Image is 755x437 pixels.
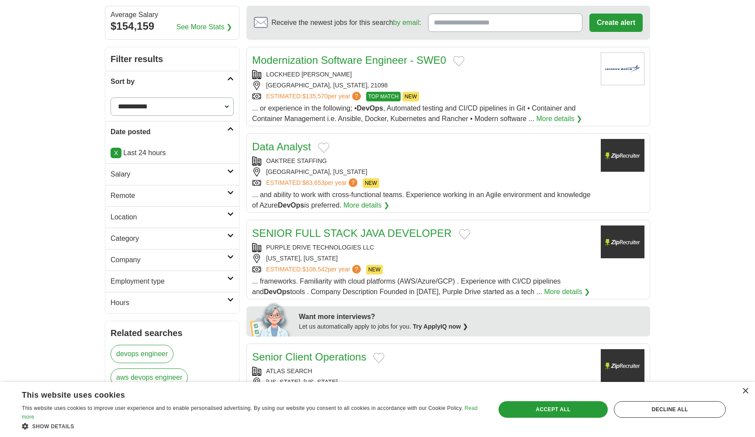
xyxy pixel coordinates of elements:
span: NEW [366,265,383,274]
h2: Remote [111,191,227,201]
h2: Location [111,212,227,222]
a: SENIOR FULL STACK JAVA DEVELOPER [252,227,452,239]
a: X [111,148,121,158]
a: See More Stats ❯ [177,22,232,32]
h2: Date posted [111,127,227,137]
p: Last 24 hours [111,148,234,158]
a: Modernization Software Engineer - SWE0 [252,54,446,66]
div: Accept all [499,401,608,418]
button: Add to favorite jobs [373,353,384,363]
div: [GEOGRAPHIC_DATA], [US_STATE] [252,167,594,177]
strong: DevOps [278,201,304,209]
div: Close [742,388,748,395]
a: Date posted [105,121,239,142]
div: $154,159 [111,18,234,34]
span: NEW [363,178,379,188]
div: Show details [22,422,481,430]
div: PURPLE DRIVE TECHNOLOGIES LLC [252,243,594,252]
span: ? [352,265,361,274]
h2: Sort by [111,76,227,87]
span: $135,570 [302,93,328,100]
a: Company [105,249,239,271]
span: This website uses cookies to improve user experience and to enable personalised advertising. By u... [22,405,463,411]
span: $83,653 [302,179,325,186]
span: TOP MATCH [366,92,401,101]
a: ESTIMATED:$83,653per year? [266,178,359,188]
a: More details ❯ [536,114,582,124]
span: NEW [402,92,419,101]
h2: Filter results [105,47,239,71]
div: ATLAS SEARCH [252,367,594,376]
a: by email [393,19,419,26]
h2: Category [111,233,227,244]
h2: Related searches [111,326,234,340]
div: Decline all [614,401,726,418]
div: [GEOGRAPHIC_DATA], [US_STATE], 21098 [252,81,594,90]
a: devops engineer [111,345,173,363]
a: LOCKHEED [PERSON_NAME] [266,71,352,78]
div: Average Salary [111,11,234,18]
a: Hours [105,292,239,313]
a: Employment type [105,271,239,292]
span: ... frameworks. Familiarity with cloud platforms (AWS/Azure/GCP) . Experience with CI/CD pipeline... [252,277,561,295]
a: Salary [105,163,239,185]
div: [US_STATE], [US_STATE] [252,378,594,387]
a: aws devops engineer [111,368,188,387]
a: More details ❯ [544,287,590,297]
span: Receive the newest jobs for this search : [271,17,421,28]
h2: Salary [111,169,227,180]
span: $108,542 [302,266,328,273]
a: Remote [105,185,239,206]
a: Data Analyst [252,141,311,153]
strong: DevOps [357,104,383,112]
h2: Employment type [111,276,227,287]
div: Let us automatically apply to jobs for you. [299,322,645,331]
img: Lockheed Martin logo [601,52,644,85]
button: Create alert [589,14,643,32]
button: Add to favorite jobs [453,56,464,66]
h2: Company [111,255,227,265]
div: Want more interviews? [299,312,645,322]
a: Location [105,206,239,228]
div: [US_STATE], [US_STATE] [252,254,594,263]
img: apply-iq-scientist.png [250,302,292,336]
span: ... and ability to work with cross-functional teams. Experience working in an Agile environment a... [252,191,591,209]
h2: Hours [111,298,227,308]
span: ... or experience in the following; • , Automated testing and CI/CD pipelines in Git • Container ... [252,104,576,122]
img: Company logo [601,225,644,258]
a: Sort by [105,71,239,92]
button: Add to favorite jobs [459,229,470,239]
button: Add to favorite jobs [318,142,329,153]
a: ESTIMATED:$108,542per year? [266,265,363,274]
a: Try ApplyIQ now ❯ [413,323,468,330]
div: This website uses cookies [22,387,460,400]
span: Show details [32,423,74,430]
strong: DevOps [264,288,290,295]
img: Company logo [601,349,644,382]
span: ? [349,178,357,187]
a: ESTIMATED:$135,570per year? [266,92,363,101]
a: Senior Client Operations [252,351,366,363]
span: ? [352,92,361,101]
a: Category [105,228,239,249]
img: Company logo [601,139,644,172]
div: OAKTREE STAFFING [252,156,594,166]
a: More details ❯ [343,200,389,211]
